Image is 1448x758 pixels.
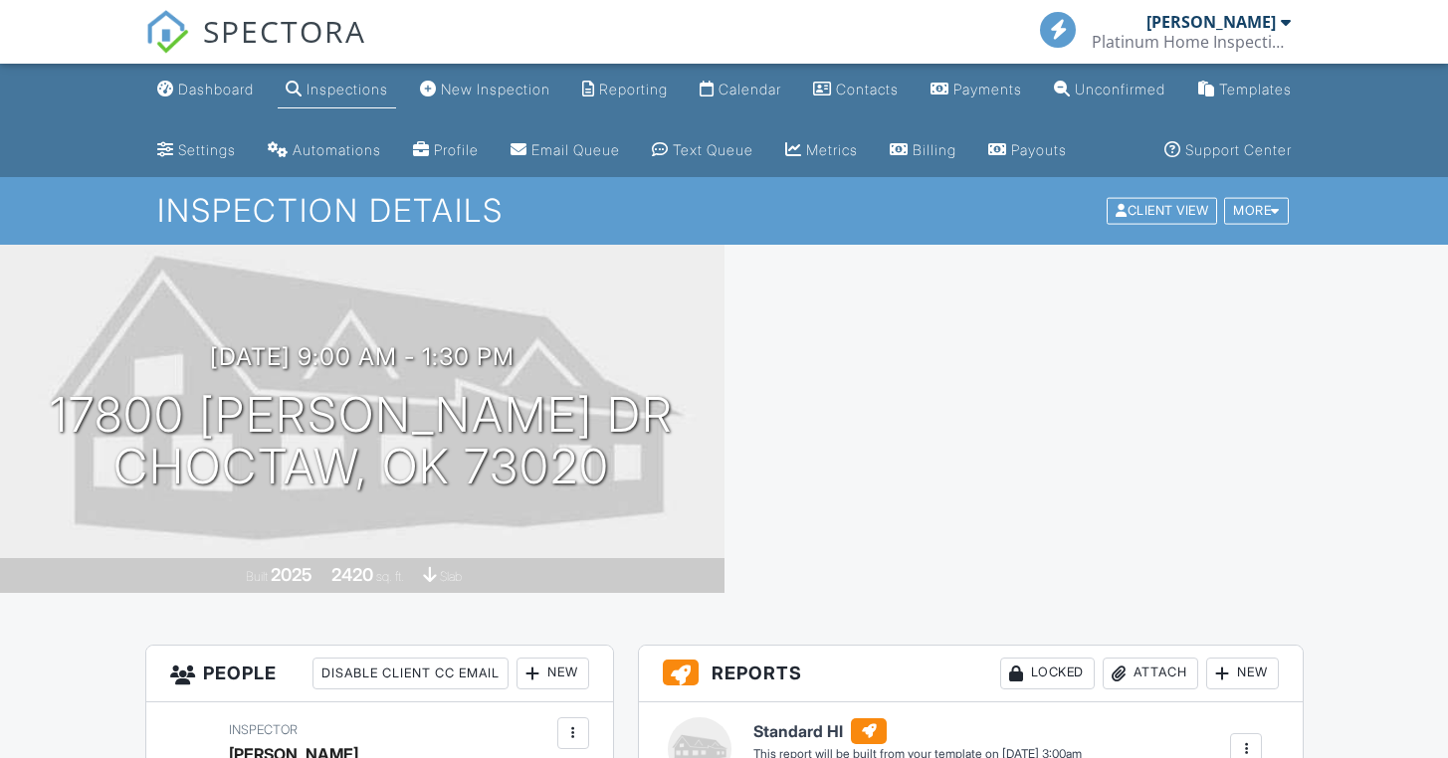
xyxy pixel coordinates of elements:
div: Unconfirmed [1075,81,1165,97]
a: SPECTORA [145,27,366,69]
div: More [1224,198,1289,225]
div: Billing [913,141,956,158]
a: Calendar [692,72,789,108]
span: SPECTORA [203,10,366,52]
div: Reporting [599,81,668,97]
a: Metrics [777,132,866,169]
h1: 17800 [PERSON_NAME] Dr Choctaw, OK 73020 [50,389,674,494]
div: Attach [1103,658,1198,689]
a: Text Queue [644,132,761,169]
a: Dashboard [149,72,262,108]
h3: [DATE] 9:00 am - 1:30 pm [210,343,515,370]
a: Inspections [278,72,396,108]
a: Payments [923,72,1030,108]
div: Disable Client CC Email [312,658,509,689]
span: Built [246,569,268,584]
div: Profile [434,141,479,158]
div: Email Queue [531,141,620,158]
a: Billing [882,132,964,169]
div: Dashboard [178,81,254,97]
a: Automations (Basic) [260,132,389,169]
span: slab [440,569,462,584]
a: New Inspection [412,72,558,108]
div: Platinum Home Inspection, LLC [1092,32,1291,52]
div: New [1206,658,1279,689]
div: Client View [1107,198,1217,225]
img: The Best Home Inspection Software - Spectora [145,10,189,54]
div: Templates [1219,81,1292,97]
div: Metrics [806,141,858,158]
span: Inspector [229,722,298,737]
a: Reporting [574,72,676,108]
div: Calendar [719,81,781,97]
div: Inspections [307,81,388,97]
div: 2025 [271,564,312,585]
div: New Inspection [441,81,550,97]
a: Contacts [805,72,907,108]
h3: People [146,646,613,702]
a: Unconfirmed [1046,72,1173,108]
div: [PERSON_NAME] [1146,12,1276,32]
div: Payouts [1011,141,1067,158]
div: Settings [178,141,236,158]
h6: Standard HI [753,718,1082,744]
div: Automations [293,141,381,158]
a: Support Center [1156,132,1300,169]
div: Locked [1000,658,1095,689]
div: New [517,658,589,689]
a: Client View [1105,202,1222,217]
a: Payouts [980,132,1075,169]
div: Support Center [1185,141,1292,158]
div: Text Queue [673,141,753,158]
h1: Inspection Details [157,193,1290,228]
a: Company Profile [405,132,487,169]
div: Contacts [836,81,899,97]
h3: Reports [639,646,1303,702]
div: Payments [953,81,1022,97]
a: Settings [149,132,244,169]
a: Templates [1190,72,1300,108]
div: 2420 [331,564,373,585]
a: Email Queue [503,132,628,169]
span: sq. ft. [376,569,404,584]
